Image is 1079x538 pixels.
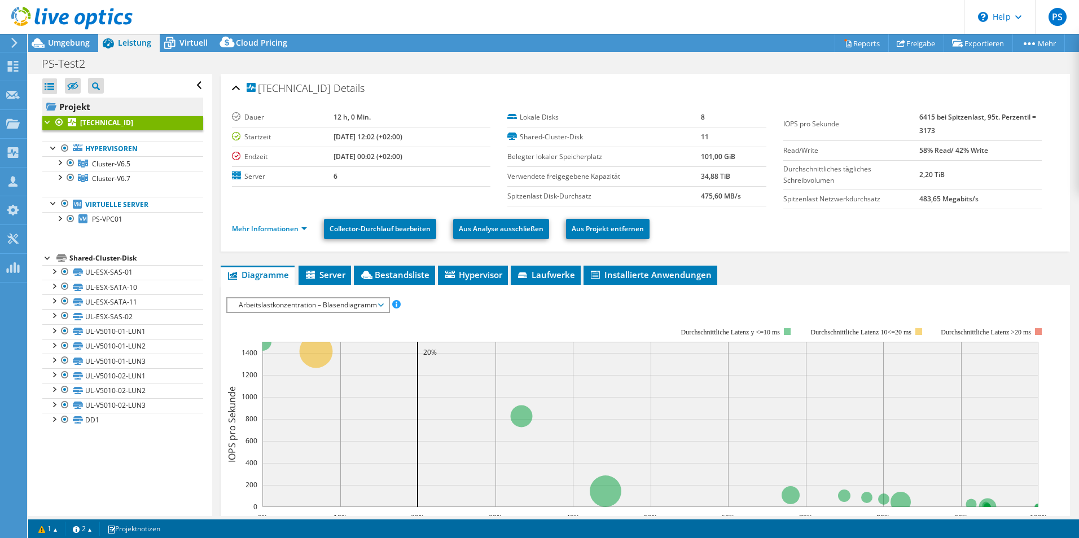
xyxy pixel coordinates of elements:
[919,145,988,155] b: 58% Read/ 42% Write
[42,398,203,413] a: UL-V5010-02-LUN3
[453,219,549,239] a: Aus Analyse ausschließen
[944,34,1013,52] a: Exportieren
[245,414,257,424] text: 800
[42,280,203,294] a: UL-ESX-SATA-10
[42,294,203,309] a: UL-ESX-SATA-11
[334,132,402,142] b: [DATE] 12:02 (+02:00)
[701,152,735,161] b: 101,00 GiB
[42,383,203,398] a: UL-V5010-02-LUN2
[334,152,402,161] b: [DATE] 00:02 (+02:00)
[701,191,741,201] b: 475,60 MB/s
[242,370,257,380] text: 1200
[919,170,945,179] b: 2,20 TiB
[411,513,424,522] text: 20%
[444,269,502,280] span: Hypervisor
[42,368,203,383] a: UL-V5010-02-LUN1
[42,265,203,280] a: UL-ESX-SAS-01
[80,118,133,127] b: [TECHNICAL_ID]
[334,513,347,522] text: 10%
[423,347,437,357] text: 20%
[489,513,502,522] text: 30%
[232,151,334,162] label: Endzeit
[334,112,371,122] b: 12 h, 0 Min.
[247,83,331,94] span: [TECHNICAL_ID]
[1012,34,1065,52] a: Mehr
[242,348,257,358] text: 1400
[304,269,345,280] span: Server
[681,328,780,336] tspan: Durchschnittliche Latenz y <=10 ms
[99,522,168,536] a: Projektnotizen
[566,219,650,239] a: Aus Projekt entfernen
[978,12,988,22] svg: \n
[507,151,701,162] label: Belegter lokaler Speicherplatz
[245,458,257,468] text: 400
[245,480,257,490] text: 200
[92,174,130,183] span: Cluster-V6.7
[783,118,920,130] label: IOPS pro Sekunde
[783,164,920,186] label: Durchschnittliches tägliches Schreibvolumen
[919,194,979,204] b: 483,65 Megabits/s
[359,269,429,280] span: Bestandsliste
[507,112,701,123] label: Lokale Disks
[589,269,712,280] span: Installierte Anwendungen
[783,145,920,156] label: Read/Write
[507,191,701,202] label: Spitzenlast Disk-Durchsatz
[324,219,436,239] a: Collector-Durchlauf bearbeiten
[799,513,813,522] text: 70%
[507,171,701,182] label: Verwendete freigegebene Kapazität
[1049,8,1067,26] span: PS
[242,392,257,402] text: 1000
[42,116,203,130] a: [TECHNICAL_ID]
[42,339,203,354] a: UL-V5010-01-LUN2
[835,34,889,52] a: Reports
[783,193,920,205] label: Spitzenlast Netzwerkdurchsatz
[701,132,709,142] b: 11
[42,197,203,211] a: Virtuelle Server
[42,413,203,427] a: DD1
[721,513,735,522] text: 60%
[42,171,203,186] a: Cluster-V6.7
[65,522,100,536] a: 2
[334,81,365,95] span: Details
[30,522,65,536] a: 1
[516,269,575,280] span: Laufwerke
[701,112,705,122] b: 8
[644,513,657,522] text: 50%
[232,224,307,233] a: Mehr Informationen
[232,131,334,143] label: Startzeit
[253,502,257,511] text: 0
[888,34,944,52] a: Freigabe
[954,513,968,522] text: 90%
[941,328,1031,336] text: Durchschnittliche Latenz >20 ms
[42,324,203,339] a: UL-V5010-01-LUN1
[1029,513,1047,522] text: 100%
[334,171,337,181] b: 6
[42,156,203,171] a: Cluster-V6.5
[42,212,203,227] a: PS-VPC01
[566,513,580,522] text: 40%
[42,98,203,116] a: Projekt
[118,37,151,48] span: Leistung
[37,58,103,70] h1: PS-Test2
[42,354,203,368] a: UL-V5010-01-LUN3
[226,269,289,280] span: Diagramme
[48,37,90,48] span: Umgebung
[92,159,130,169] span: Cluster-V6.5
[92,214,122,224] span: PS-VPC01
[876,513,890,522] text: 80%
[69,252,203,265] div: Shared-Cluster-Disk
[507,131,701,143] label: Shared-Cluster-Disk
[810,328,911,336] tspan: Durchschnittliche Latenz 10<=20 ms
[701,171,730,181] b: 34,88 TiB
[236,37,287,48] span: Cloud Pricing
[257,513,267,522] text: 0%
[919,112,1036,135] b: 6415 bei Spitzenlast, 95t. Perzentil = 3173
[245,436,257,446] text: 600
[233,298,383,312] span: Arbeitslastkonzentration – Blasendiagramm
[179,37,208,48] span: Virtuell
[42,142,203,156] a: Hypervisoren
[42,309,203,324] a: UL-ESX-SAS-02
[232,112,334,123] label: Dauer
[232,171,334,182] label: Server
[226,386,238,462] text: IOPS pro Sekunde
